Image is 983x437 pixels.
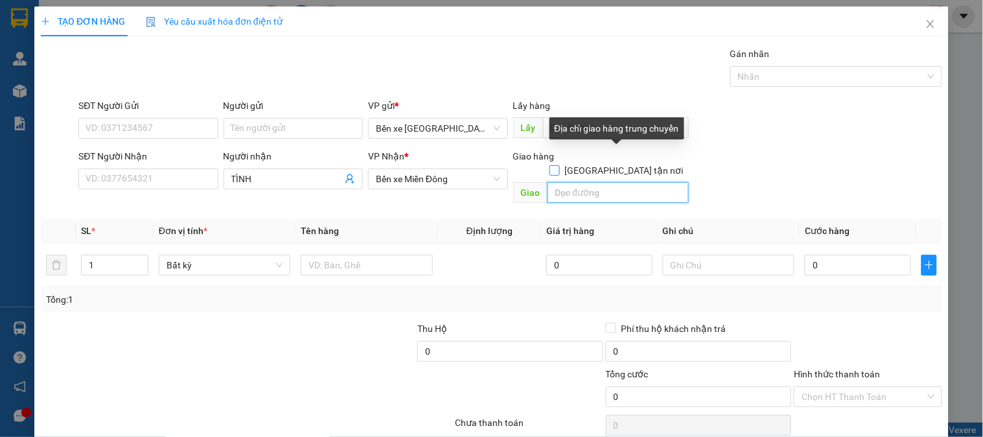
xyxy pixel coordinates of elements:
span: TẠO ĐƠN HÀNG [41,16,125,27]
span: SL [81,226,91,236]
div: Tổng: 1 [46,292,380,307]
div: Người nhận [224,149,363,163]
input: Dọc đường [543,117,689,138]
label: Hình thức thanh toán [794,369,880,379]
div: SĐT Người Gửi [78,99,218,113]
span: Cước hàng [805,226,850,236]
span: Tên hàng [301,226,339,236]
span: Lấy [513,117,543,138]
span: Thu Hộ [417,324,447,334]
span: Đơn vị tính [159,226,207,236]
div: SĐT Người Nhận [78,149,218,163]
th: Ghi chú [658,218,800,244]
span: Lấy hàng [513,100,551,111]
span: Giá trị hàng [546,226,594,236]
span: plus [922,260,936,270]
div: VP gửi [368,99,507,113]
span: VP Nhận [368,151,404,161]
button: delete [46,255,67,276]
img: icon [146,17,156,27]
span: Giao [513,182,548,203]
span: Bến xe Quảng Ngãi [376,119,500,138]
span: Bến xe Miền Đông [376,169,500,189]
div: Người gửi [224,99,363,113]
span: plus [41,17,50,26]
span: Giao hàng [513,151,555,161]
span: Tổng cước [606,369,649,379]
span: Yêu cầu xuất hóa đơn điện tử [146,16,283,27]
button: Close [912,6,949,43]
label: Gán nhãn [730,49,770,59]
input: VD: Bàn, Ghế [301,255,432,276]
input: Dọc đường [548,182,689,203]
div: Địa chỉ giao hàng trung chuyển [549,117,684,139]
span: user-add [345,174,355,184]
span: Phí thu hộ khách nhận trả [616,322,732,336]
span: Bất kỳ [167,255,283,275]
span: [GEOGRAPHIC_DATA] tận nơi [560,163,689,178]
span: Định lượng [467,226,513,236]
input: Ghi Chú [663,255,794,276]
span: close [925,19,936,29]
button: plus [921,255,937,276]
input: 0 [546,255,653,276]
